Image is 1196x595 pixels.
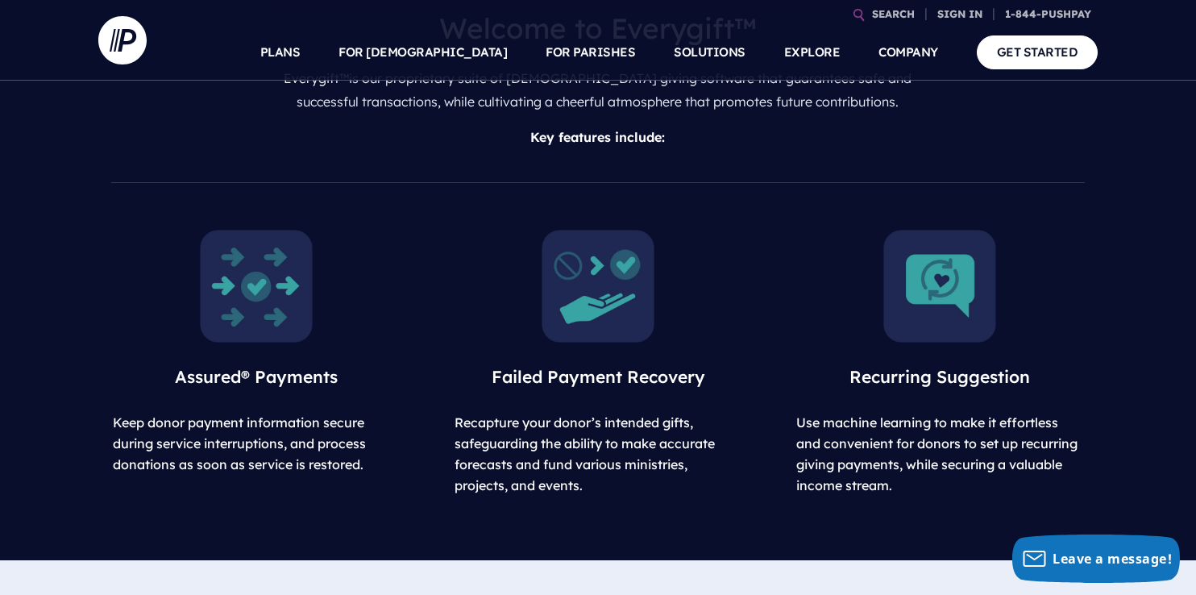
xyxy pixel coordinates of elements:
a: EXPLORE [784,24,841,81]
span: Recapture your donor’s intended gifts, safeguarding the ability to make accurate forecasts and fu... [455,414,715,493]
button: Leave a message! [1012,535,1180,583]
a: SOLUTIONS [674,24,745,81]
span: Leave a message! [1053,550,1172,568]
a: PLANS [260,24,301,81]
p: is our proprietary suite of [DEMOGRAPHIC_DATA] giving software that guarantees safe and successfu... [278,60,919,120]
a: COMPANY [878,24,938,81]
span: Keep donor payment information secure during service interruptions, and process donations as soon... [113,414,366,472]
a: GET STARTED [977,35,1098,69]
strong: Key features include: [530,129,665,145]
a: FOR [DEMOGRAPHIC_DATA] [338,24,507,81]
a: FOR PARISHES [546,24,635,81]
span: Use machine learning to make it effortless and convenient for donors to set up recurring giving p... [796,414,1078,493]
span: Failed Payment Recovery [492,366,705,387]
a: Everygift™ [284,70,349,86]
span: Assured® Payments [175,366,338,387]
span: Recurring Suggestion [849,366,1030,387]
